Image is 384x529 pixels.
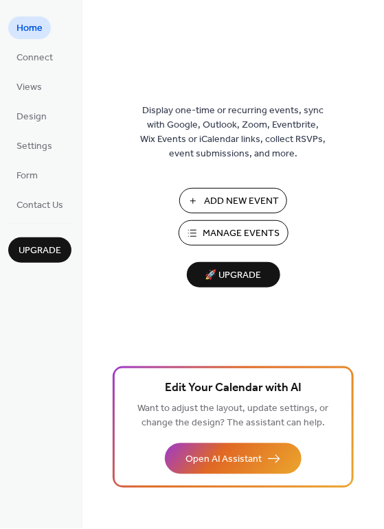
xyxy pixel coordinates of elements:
span: Connect [16,51,53,66]
span: Design [16,110,47,125]
a: Settings [8,134,60,157]
a: Home [8,16,51,39]
span: Settings [16,140,52,154]
span: Open AI Assistant [185,453,262,467]
span: Contact Us [16,199,63,213]
span: Manage Events [203,227,280,242]
button: Open AI Assistant [165,443,302,474]
span: Home [16,22,43,36]
span: Display one-time or recurring events, sync with Google, Outlook, Zoom, Eventbrite, Wix Events or ... [141,104,326,162]
a: Design [8,105,55,128]
button: 🚀 Upgrade [187,262,280,287]
span: Edit Your Calendar with AI [165,379,302,399]
span: 🚀 Upgrade [195,267,272,285]
button: Add New Event [179,188,287,213]
a: Connect [8,46,61,69]
button: Upgrade [8,237,71,263]
a: Contact Us [8,193,71,216]
a: Form [8,164,46,187]
span: Views [16,81,42,95]
span: Form [16,169,38,184]
a: Views [8,75,50,98]
span: Want to adjust the layout, update settings, or change the design? The assistant can help. [138,400,329,433]
span: Add New Event [204,195,279,209]
button: Manage Events [179,220,289,246]
span: Upgrade [19,244,61,259]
